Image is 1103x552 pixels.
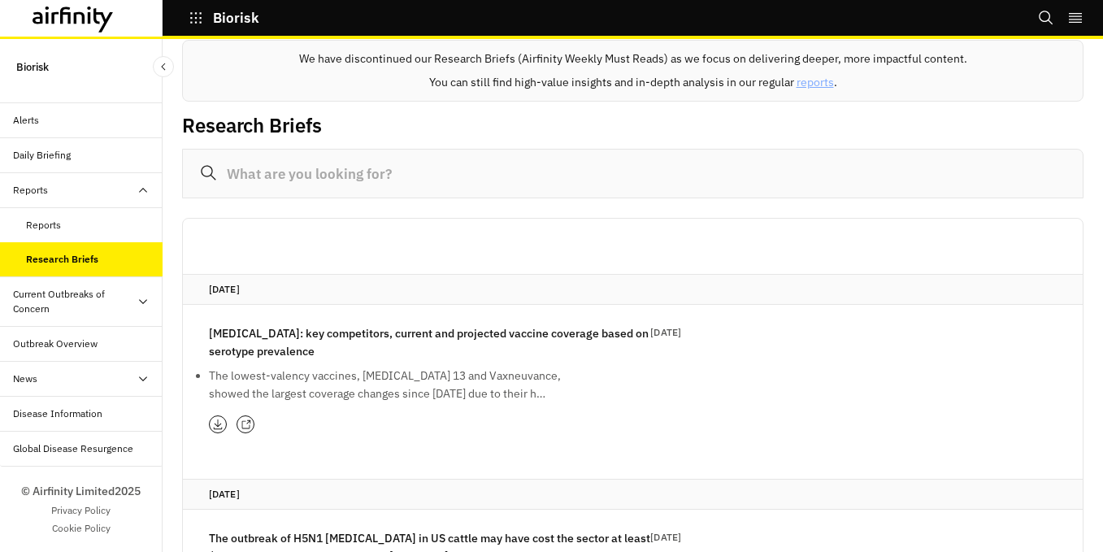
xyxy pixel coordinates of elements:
button: Close Sidebar [153,56,174,77]
div: News [13,372,37,386]
div: Current Outbreaks of Concern [13,287,137,316]
div: Daily Briefing [13,148,71,163]
p: [MEDICAL_DATA]: key competitors, current and projected vaccine coverage based on serotype prevalence [209,324,650,360]
div: Outbreak Overview [13,337,98,351]
div: Reports [26,218,61,233]
p: You can still find high-value insights and in-depth analysis in our regular . [429,74,837,91]
a: Cookie Policy [52,521,111,536]
p: We have discontinued our Research Briefs (Airfinity Weekly Must Reads) as we focus on delivering ... [299,50,967,67]
li: The lowest-valency vaccines, [MEDICAL_DATA] 13 and Vaxneuvance, showed the largest coverage chang... [209,367,599,402]
p: [DATE] [650,324,681,341]
p: [DATE] [209,486,1057,502]
a: Privacy Policy [51,503,111,518]
p: Biorisk [16,52,49,81]
a: reports [797,75,834,89]
div: Reports [13,183,48,198]
div: Research Briefs [26,252,98,267]
button: Biorisk [189,4,259,32]
button: Search [1038,4,1054,32]
div: Alerts [13,113,39,128]
p: Biorisk [213,11,259,25]
p: [DATE] [650,529,681,545]
h2: Research Briefs [182,114,322,137]
div: Disease Information [13,406,102,421]
div: Global Disease Resurgence [13,441,133,456]
input: What are you looking for? [182,149,1083,198]
p: © Airfinity Limited 2025 [21,483,141,500]
p: [DATE] [209,281,1057,298]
